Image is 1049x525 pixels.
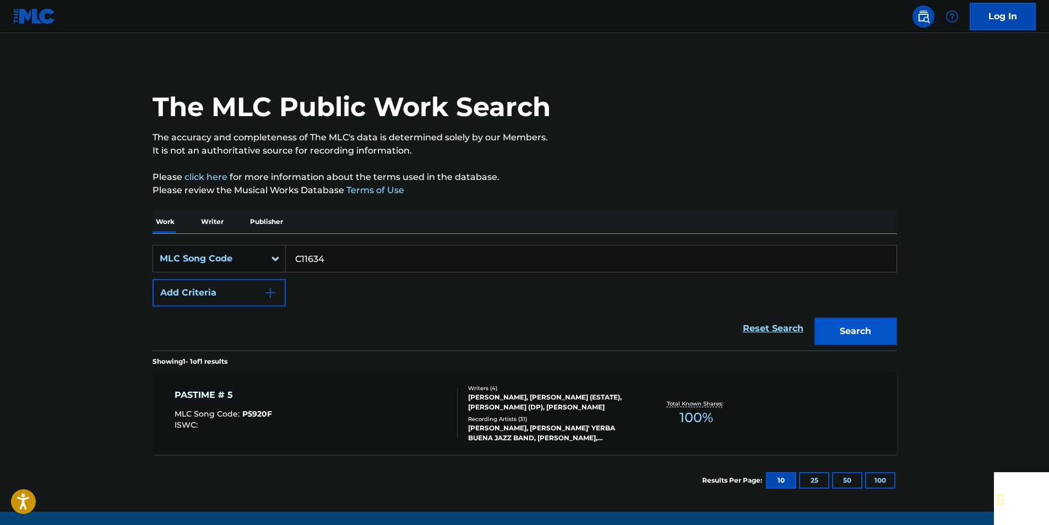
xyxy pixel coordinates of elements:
[184,172,227,182] a: click here
[175,409,242,419] span: MLC Song Code :
[912,6,934,28] a: Public Search
[175,389,272,402] div: PASTIME # 5
[799,472,829,489] button: 25
[153,184,897,197] p: Please review the Musical Works Database
[198,210,227,233] p: Writer
[153,279,286,307] button: Add Criteria
[970,3,1036,30] a: Log In
[160,252,259,265] div: MLC Song Code
[941,6,963,28] div: Help
[153,372,897,455] a: PASTIME # 5MLC Song Code:P5920FISWC:Writers (4)[PERSON_NAME], [PERSON_NAME] (ESTATE), [PERSON_NAM...
[153,171,897,184] p: Please for more information about the terms used in the database.
[994,472,1049,525] iframe: Chat Widget
[468,384,634,392] div: Writers ( 4 )
[917,10,930,23] img: search
[153,90,551,123] h1: The MLC Public Work Search
[468,423,634,443] div: [PERSON_NAME], [PERSON_NAME]' YERBA BUENA JAZZ BAND, [PERSON_NAME],[PERSON_NAME], [PERSON_NAME]' ...
[945,10,959,23] img: help
[814,318,897,345] button: Search
[175,420,200,430] span: ISWC :
[702,475,765,485] p: Results Per Page:
[667,400,726,408] p: Total Known Shares:
[468,415,634,423] div: Recording Artists ( 31 )
[13,8,56,24] img: MLC Logo
[247,210,286,233] p: Publisher
[344,185,404,195] a: Terms of Use
[153,144,897,157] p: It is not an authoritative source for recording information.
[153,210,178,233] p: Work
[997,483,1004,516] div: Drag
[153,357,227,367] p: Showing 1 - 1 of 1 results
[242,409,272,419] span: P5920F
[264,286,277,299] img: 9d2ae6d4665cec9f34b9.svg
[680,408,713,428] span: 100 %
[865,472,895,489] button: 100
[468,392,634,412] div: [PERSON_NAME], [PERSON_NAME] (ESTATE), [PERSON_NAME] (DP), [PERSON_NAME]
[737,316,809,341] a: Reset Search
[832,472,862,489] button: 50
[766,472,796,489] button: 10
[153,245,897,351] form: Search Form
[153,131,897,144] p: The accuracy and completeness of The MLC's data is determined solely by our Members.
